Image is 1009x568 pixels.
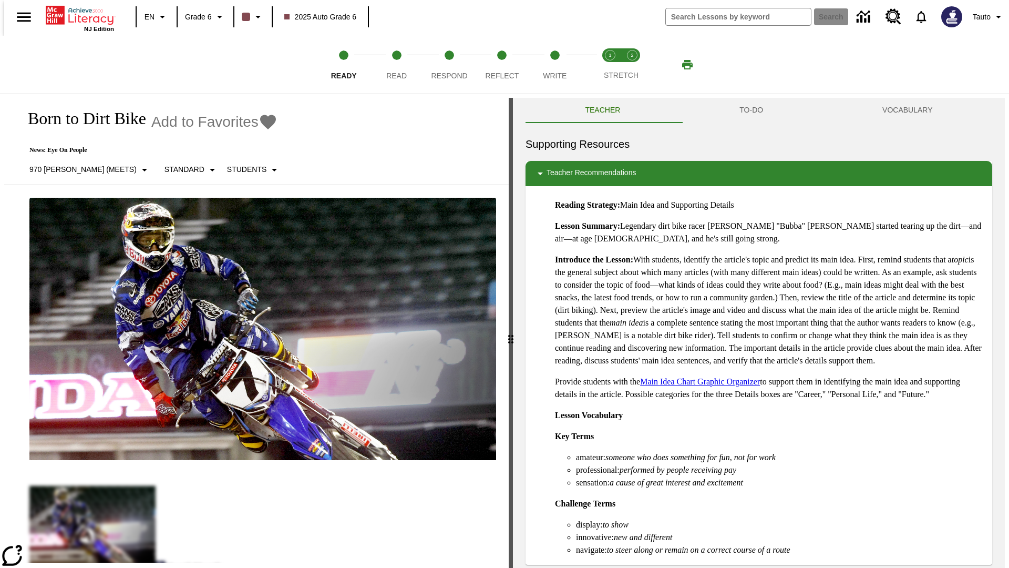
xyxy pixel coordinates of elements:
span: Respond [431,72,467,80]
p: Legendary dirt bike racer [PERSON_NAME] "Bubba" [PERSON_NAME] started tearing up the dirt—and air... [555,220,984,245]
strong: Reading Strategy: [555,200,620,209]
div: reading [4,98,509,563]
span: STRETCH [604,71,639,79]
button: Scaffolds, Standard [160,160,223,179]
button: Stretch Respond step 2 of 2 [617,36,647,94]
text: 2 [631,53,633,58]
strong: Key Terms [555,432,594,441]
button: Write step 5 of 5 [524,36,585,94]
a: Resource Center, Will open in new tab [879,3,908,31]
p: Standard [164,164,204,175]
em: someone who does something for fun, not for work [605,453,776,462]
p: Students [227,164,266,175]
em: a cause of great interest and excitement [610,478,743,487]
p: With students, identify the article's topic and predict its main idea. First, remind students tha... [555,253,984,367]
button: Select a new avatar [935,3,969,31]
li: amateur: [576,451,984,464]
button: Stretch Read step 1 of 2 [595,36,625,94]
p: News: Eye On People [17,146,285,154]
strong: Lesson Summary: [555,221,620,230]
p: 970 [PERSON_NAME] (Meets) [29,164,137,175]
em: topic [952,255,969,264]
span: Write [543,72,567,80]
span: NJ Edition [84,26,114,32]
button: Respond step 3 of 5 [419,36,480,94]
button: Language: EN, Select a language [140,7,173,26]
img: Motocross racer James Stewart flies through the air on his dirt bike. [29,198,496,461]
li: innovative: [576,531,984,544]
h6: Supporting Resources [526,136,992,153]
button: Print [671,55,704,74]
li: navigate: [576,544,984,556]
strong: Introduce the Lesson: [555,255,633,264]
a: Main Idea Chart Graphic Organizer [640,377,760,386]
button: Reflect step 4 of 5 [471,36,532,94]
button: Read step 2 of 5 [366,36,427,94]
button: Grade: Grade 6, Select a grade [181,7,230,26]
img: Avatar [941,6,962,27]
li: sensation: [576,476,984,489]
p: Provide students with the to support them in identifying the main idea and supporting details in ... [555,376,984,401]
span: Ready [331,72,357,80]
input: search field [666,8,811,25]
button: Ready step 1 of 5 [313,36,374,94]
button: Open side menu [8,2,39,33]
button: VOCABULARY [823,98,992,123]
button: Teacher [526,98,680,123]
button: Class color is dark brown. Change class color [238,7,269,26]
li: professional: [576,464,984,476]
span: 2025 Auto Grade 6 [284,12,357,23]
button: Add to Favorites - Born to Dirt Bike [151,113,277,131]
button: Select Student [223,160,285,179]
a: Notifications [908,3,935,31]
strong: Challenge Terms [555,499,615,508]
button: Profile/Settings [969,7,1009,26]
span: Reflect [486,72,519,80]
div: Press Enter or Spacebar and then press right and left arrow keys to move the slider [509,98,513,568]
div: Instructional Panel Tabs [526,98,992,123]
a: Data Center [850,3,879,32]
button: TO-DO [680,98,823,123]
li: display: [576,519,984,531]
em: main idea [610,318,643,327]
span: Tauto [973,12,991,23]
span: Grade 6 [185,12,212,23]
span: EN [145,12,155,23]
button: Select Lexile, 970 Lexile (Meets) [25,160,155,179]
em: to steer along or remain on a correct course of a route [607,545,790,554]
div: Home [46,4,114,32]
h1: Born to Dirt Bike [17,109,146,128]
strong: Lesson Vocabulary [555,411,623,420]
div: activity [513,98,1005,568]
text: 1 [609,53,611,58]
p: Teacher Recommendations [547,167,636,180]
em: new and different [614,533,672,542]
span: Read [386,72,407,80]
p: Main Idea and Supporting Details [555,199,984,211]
span: Add to Favorites [151,114,259,130]
em: to show [603,520,629,529]
em: performed by people receiving pay [620,465,736,474]
div: Teacher Recommendations [526,161,992,186]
